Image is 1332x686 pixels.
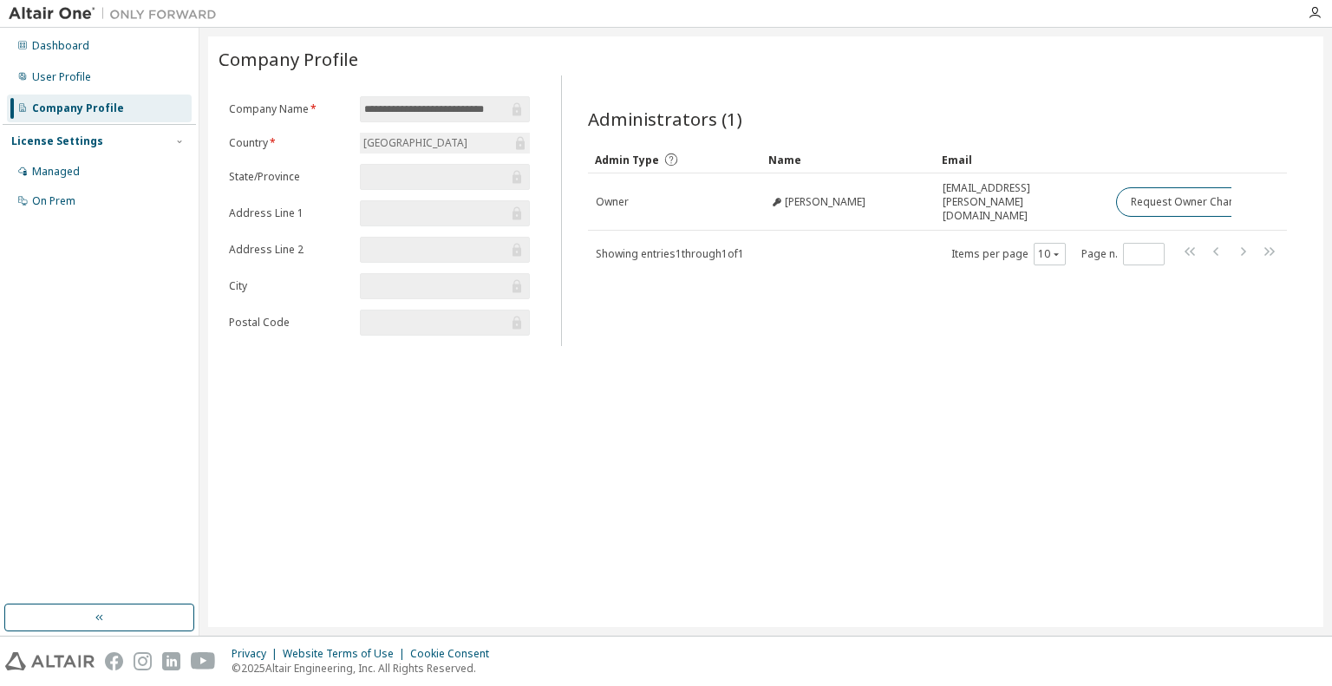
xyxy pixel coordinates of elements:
img: Altair One [9,5,225,23]
img: facebook.svg [105,652,123,670]
label: Company Name [229,102,349,116]
div: Cookie Consent [410,647,499,661]
span: Administrators (1) [588,107,742,131]
div: [GEOGRAPHIC_DATA] [360,133,530,154]
div: User Profile [32,70,91,84]
button: 10 [1038,247,1061,261]
label: City [229,279,349,293]
img: instagram.svg [134,652,152,670]
label: Country [229,136,349,150]
div: License Settings [11,134,103,148]
button: Request Owner Change [1116,187,1263,217]
span: Items per page [951,243,1066,265]
div: On Prem [32,194,75,208]
span: [EMAIL_ADDRESS][PERSON_NAME][DOMAIN_NAME] [943,181,1100,223]
div: [GEOGRAPHIC_DATA] [361,134,470,153]
label: Address Line 1 [229,206,349,220]
div: Privacy [232,647,283,661]
img: linkedin.svg [162,652,180,670]
div: Website Terms of Use [283,647,410,661]
span: Owner [596,195,629,209]
label: Address Line 2 [229,243,349,257]
div: Email [942,146,1101,173]
span: Company Profile [219,47,358,71]
label: State/Province [229,170,349,184]
img: youtube.svg [191,652,216,670]
label: Postal Code [229,316,349,330]
div: Company Profile [32,101,124,115]
img: altair_logo.svg [5,652,95,670]
div: Name [768,146,928,173]
span: Showing entries 1 through 1 of 1 [596,246,744,261]
div: Managed [32,165,80,179]
span: [PERSON_NAME] [785,195,865,209]
div: Dashboard [32,39,89,53]
span: Admin Type [595,153,659,167]
p: © 2025 Altair Engineering, Inc. All Rights Reserved. [232,661,499,676]
span: Page n. [1081,243,1165,265]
